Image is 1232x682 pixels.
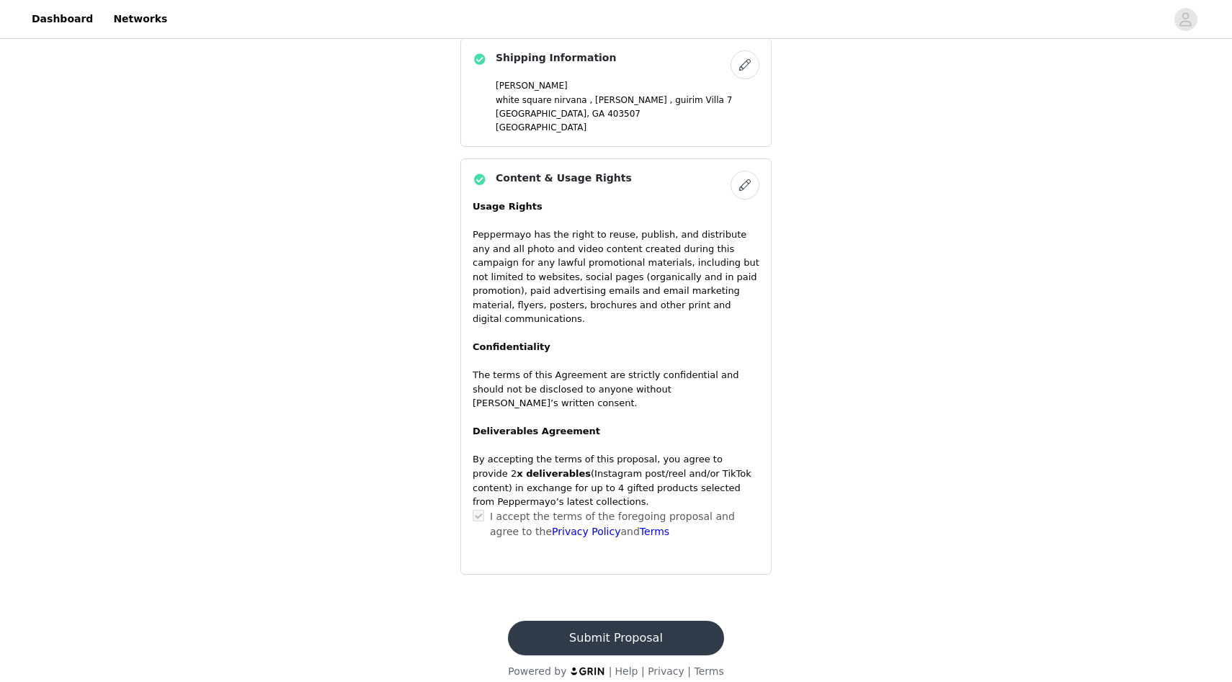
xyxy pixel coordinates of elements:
p: white square nirvana , [PERSON_NAME] , guirim Villa 7 [496,94,759,107]
div: Content & Usage Rights [460,158,772,574]
span: | [641,665,645,677]
span: [GEOGRAPHIC_DATA], [496,109,589,119]
h4: Content & Usage Rights [496,171,632,186]
strong: x deliverables [517,468,591,479]
span: Powered by [508,665,566,677]
img: logo [570,666,606,676]
p: I accept the terms of the foregoing proposal and agree to the and [490,509,759,539]
a: Terms [694,665,723,677]
a: Help [615,665,638,677]
h4: Shipping Information [496,50,616,66]
span: GA [592,109,605,119]
button: Submit Proposal [508,621,723,655]
p: [GEOGRAPHIC_DATA] [496,121,759,134]
p: Peppermayo has the right to reuse, publish, and distribute any and all photo and video content cr... [473,199,759,410]
span: | [609,665,612,677]
strong: Deliverables Agreement [473,426,600,436]
p: By accepting the terms of this proposal, you agree to provide 2 (Instagram post/reel and/or TikTo... [473,452,759,508]
div: avatar [1179,8,1192,31]
span: | [687,665,691,677]
p: [PERSON_NAME] [496,79,759,92]
a: Privacy Policy [552,526,620,537]
strong: Usage Rights [473,201,543,212]
a: Privacy [648,665,684,677]
div: Shipping Information [460,38,772,147]
a: Networks [104,3,176,35]
span: 403507 [607,109,640,119]
strong: Confidentiality [473,341,550,352]
a: Dashboard [23,3,102,35]
a: Terms [640,526,669,537]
